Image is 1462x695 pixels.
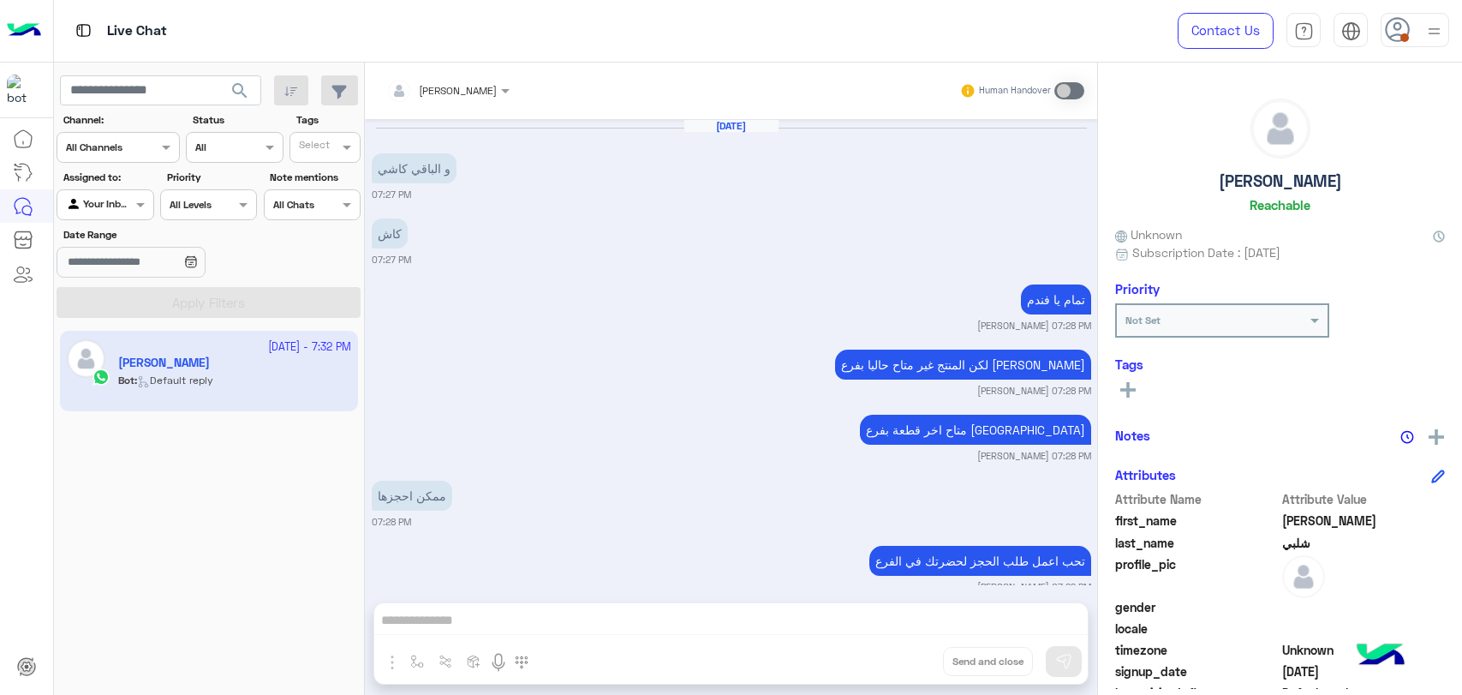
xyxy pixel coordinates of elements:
img: tab [1294,21,1314,41]
small: [PERSON_NAME] 07:28 PM [977,449,1091,463]
h6: Tags [1115,356,1445,372]
h6: Priority [1115,281,1160,297]
p: 23/9/2025, 7:29 PM [869,546,1091,576]
label: Date Range [63,227,255,243]
span: first_name [1115,512,1279,530]
small: 07:27 PM [372,188,411,201]
span: profile_pic [1115,555,1279,595]
label: Status [193,112,281,128]
span: Unknown [1115,225,1182,243]
span: Attribute Name [1115,490,1279,508]
p: 23/9/2025, 7:27 PM [372,153,457,183]
span: Subscription Date : [DATE] [1132,243,1280,261]
p: 23/9/2025, 7:28 PM [835,350,1091,380]
small: Human Handover [979,84,1051,98]
img: notes [1400,430,1414,444]
img: profile [1423,21,1445,42]
span: gender [1115,598,1279,616]
h5: [PERSON_NAME] [1219,171,1342,191]
h6: Notes [1115,428,1150,443]
label: Tags [296,112,359,128]
h6: [DATE] [684,120,779,132]
span: [PERSON_NAME] [419,84,497,97]
p: 23/9/2025, 7:28 PM [860,415,1091,445]
button: search [219,75,261,112]
span: signup_date [1115,662,1279,680]
img: Logo [7,13,41,49]
a: Contact Us [1178,13,1274,49]
a: tab [1286,13,1321,49]
span: Attribute Value [1282,490,1446,508]
img: add [1429,429,1444,445]
label: Priority [167,170,255,185]
img: tab [73,20,94,41]
img: hulul-logo.png [1351,626,1411,686]
button: Send and close [943,647,1033,676]
span: 2025-09-23T13:29:43.405Z [1282,662,1446,680]
small: [PERSON_NAME] 07:28 PM [977,319,1091,333]
p: Live Chat [107,20,167,43]
span: شلبي [1282,534,1446,552]
span: null [1282,598,1446,616]
span: عمرو [1282,512,1446,530]
h6: Reachable [1250,197,1310,213]
small: [PERSON_NAME] 07:28 PM [977,384,1091,398]
label: Channel: [63,112,178,128]
small: 07:27 PM [372,253,411,267]
label: Assigned to: [63,170,152,185]
span: locale [1115,620,1279,638]
h6: Attributes [1115,467,1176,482]
span: null [1282,620,1446,638]
span: Unknown [1282,641,1446,659]
img: tab [1341,21,1361,41]
small: [PERSON_NAME] 07:29 PM [977,580,1091,594]
p: 23/9/2025, 7:27 PM [372,219,408,249]
span: last_name [1115,534,1279,552]
div: Select [296,137,330,157]
img: 1403182699927242 [7,75,38,105]
span: search [230,81,250,101]
b: Not Set [1125,314,1161,327]
img: defaultAdmin.png [1251,99,1310,158]
p: 23/9/2025, 7:28 PM [1021,285,1091,315]
p: 23/9/2025, 7:28 PM [372,481,452,511]
label: Note mentions [270,170,358,185]
img: defaultAdmin.png [1282,555,1325,598]
span: timezone [1115,641,1279,659]
small: 07:28 PM [372,515,411,529]
button: Apply Filters [57,287,361,318]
